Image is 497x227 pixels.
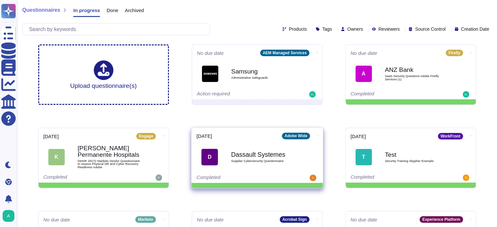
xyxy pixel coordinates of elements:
span: Security Training Skypher Example [385,159,450,163]
div: Firefly [446,50,463,56]
span: Done [107,8,118,13]
b: [PERSON_NAME] Permanente Hospitals [78,145,143,157]
span: Creation Date [461,27,489,31]
img: user [3,210,14,222]
div: Adobe Wide [282,133,310,139]
b: ANZ Bank [385,67,450,73]
img: Logo [202,66,218,82]
span: DMSR 29272 Marketo Vendor Questionnaire to Assess Physical DR and Cyber Recovery Readiness Adobe [78,159,143,169]
span: [DATE] [43,134,59,139]
span: No due date [43,217,70,222]
div: Completed [196,175,277,181]
b: Samsung [231,68,297,74]
b: Test [385,152,450,158]
span: No due date [351,51,377,56]
img: user [463,174,469,181]
div: AEM Managed Services [260,50,309,56]
img: user [463,91,469,98]
b: Dassault Systemes [231,151,297,157]
div: Completed [43,174,124,181]
button: user [1,209,19,223]
div: D [201,149,218,165]
img: user [309,91,316,98]
div: Engage [136,133,156,139]
div: Experience Platform [420,216,463,223]
span: Reviewers [378,27,400,31]
img: user [309,175,316,181]
span: SaaS Security Questions Adobe Firefly Services (1) [385,74,450,81]
input: Search by keywords [26,24,210,35]
div: Upload questionnaire(s) [70,60,137,89]
div: Completed [351,91,431,98]
span: Owners [347,27,363,31]
span: Products [289,27,307,31]
div: Acrobat Sign [280,216,309,223]
span: Supplier Cybersecurity Questionnaire [231,159,297,163]
span: In progress [73,8,100,13]
span: [DATE] [196,134,212,138]
span: [DATE] [351,134,366,139]
div: Action required [197,91,277,98]
span: Tags [322,27,332,31]
div: WorkFront [438,133,463,139]
div: Marketo [135,216,156,223]
span: No due date [197,217,224,222]
div: Completed [351,174,431,181]
span: Questionnaires [22,8,60,13]
span: No due date [197,51,224,56]
span: No due date [351,217,377,222]
span: Administrative Safeguards [231,76,297,79]
img: user [156,174,162,181]
span: Archived [125,8,144,13]
div: K [48,149,65,165]
div: T [356,149,372,165]
div: A [356,66,372,82]
span: Source Control [415,27,445,31]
